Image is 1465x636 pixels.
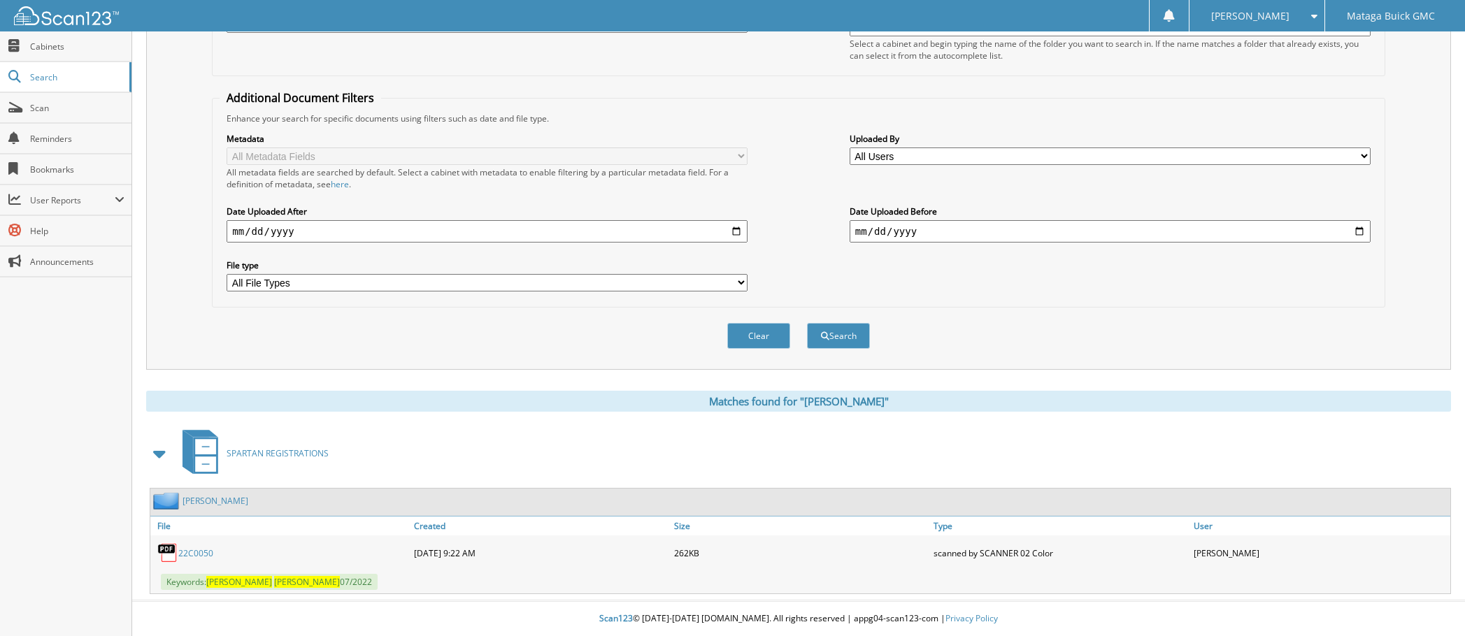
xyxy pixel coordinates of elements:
div: [PERSON_NAME] [1190,539,1450,567]
a: Size [671,516,931,535]
div: 262KB [671,539,931,567]
div: Select a cabinet and begin typing the name of the folder you want to search in. If the name match... [850,38,1371,62]
a: User [1190,516,1450,535]
input: start [227,220,748,243]
span: Reminders [30,133,124,145]
span: Bookmarks [30,164,124,175]
span: Search [30,71,122,83]
a: [PERSON_NAME] [183,495,248,507]
legend: Additional Document Filters [220,90,381,106]
img: folder2.png [153,492,183,509]
label: Date Uploaded Before [850,205,1371,217]
a: Created [410,516,671,535]
span: Scan [30,102,124,114]
span: User Reports [30,194,115,206]
div: © [DATE]-[DATE] [DOMAIN_NAME]. All rights reserved | appg04-scan123-com | [132,602,1465,636]
a: Type [930,516,1190,535]
div: scanned by SCANNER 02 Color [930,539,1190,567]
label: Uploaded By [850,133,1371,145]
button: Clear [727,323,790,349]
span: SPARTAN REGISTRATIONS [227,447,329,459]
a: 22C0050 [178,547,213,559]
span: Scan123 [599,612,633,624]
input: end [850,220,1371,243]
span: [PERSON_NAME] [206,576,272,588]
label: File type [227,259,748,271]
img: PDF.png [157,542,178,563]
a: File [150,516,410,535]
span: Keywords: 07/2022 [161,574,378,590]
div: Enhance your search for specific documents using filters such as date and file type. [220,113,1377,124]
img: scan123-logo-white.svg [14,6,119,25]
a: here [331,178,349,190]
span: Announcements [30,256,124,268]
span: Help [30,225,124,237]
a: SPARTAN REGISTRATIONS [174,426,329,481]
span: [PERSON_NAME] [274,576,340,588]
div: All metadata fields are searched by default. Select a cabinet with metadata to enable filtering b... [227,166,748,190]
label: Metadata [227,133,748,145]
span: Cabinets [30,41,124,52]
div: Matches found for "[PERSON_NAME]" [146,391,1451,412]
a: Privacy Policy [945,612,998,624]
button: Search [807,323,870,349]
span: [PERSON_NAME] [1211,12,1289,20]
iframe: Chat Widget [1395,569,1465,636]
div: [DATE] 9:22 AM [410,539,671,567]
label: Date Uploaded After [227,205,748,217]
span: Mataga Buick GMC [1347,12,1435,20]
